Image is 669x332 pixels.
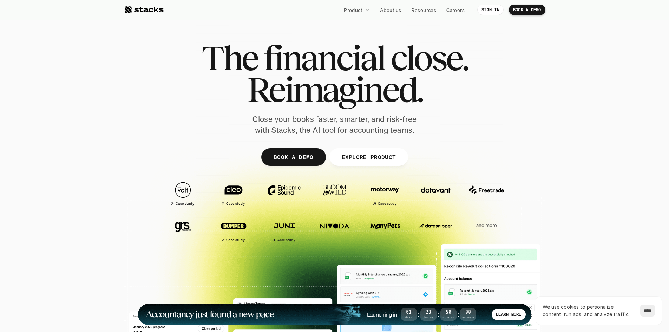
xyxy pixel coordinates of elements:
span: Days [401,316,417,318]
a: Case study [161,178,205,209]
span: 01 [401,311,417,314]
h2: Case study [176,202,194,206]
a: EXPLORE PRODUCT [329,148,408,166]
a: Resources [407,4,440,16]
p: LEARN MORE [496,312,521,317]
strong: : [417,310,420,318]
span: Reimagined. [247,74,422,105]
h2: Case study [277,238,295,242]
p: BOOK A DEMO [513,7,541,12]
p: About us [380,6,401,14]
p: Product [344,6,362,14]
p: BOOK A DEMO [273,152,313,162]
p: Careers [446,6,465,14]
p: Close your books faster, smarter, and risk-free with Stacks, the AI tool for accounting teams. [247,114,422,136]
h1: Accountancy just found a new pace [146,310,274,318]
span: 23 [420,311,437,314]
strong: : [437,310,440,318]
a: BOOK A DEMO [261,148,326,166]
span: Minutes [440,316,457,318]
p: and more [465,222,508,228]
span: 00 [460,311,476,314]
span: 50 [440,311,457,314]
p: SIGN IN [481,7,499,12]
a: Accountancy just found a new paceLaunching in01Days:23Hours:50Minutes:00SecondsLEARN MORE [138,304,531,325]
span: Seconds [460,316,476,318]
strong: : [457,310,460,318]
a: Careers [442,4,469,16]
h2: Case study [226,202,245,206]
h4: Launching in [367,311,397,318]
p: Resources [411,6,436,14]
span: Hours [420,316,437,318]
a: Case study [212,214,255,245]
p: EXPLORE PRODUCT [341,152,396,162]
a: About us [376,4,405,16]
span: The financial close. [202,42,468,74]
a: Case study [363,178,407,209]
a: BOOK A DEMO [509,5,545,15]
a: SIGN IN [477,5,504,15]
p: We use cookies to personalize content, run ads, and analyze traffic. [543,303,633,318]
a: Case study [212,178,255,209]
h2: Case study [226,238,245,242]
a: Case study [262,214,306,245]
h2: Case study [378,202,396,206]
